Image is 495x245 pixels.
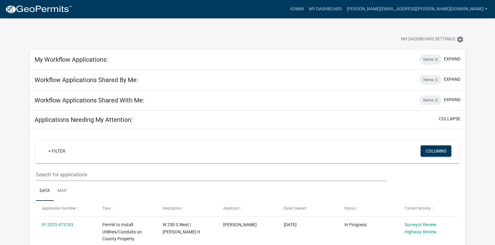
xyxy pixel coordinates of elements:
[419,95,441,105] div: Items: 0
[163,222,200,234] span: W 250 S West | Berry-It
[42,222,73,227] a: IP-2025-473183
[35,56,108,63] h5: My Workflow Applications:
[444,96,460,103] button: expand
[419,75,441,85] div: Items: 0
[405,229,437,234] a: Highway Review
[36,168,387,181] input: Search for applications
[288,3,306,15] a: Admin
[284,222,297,227] span: 09/03/2025
[306,3,344,15] a: My Dashboard
[43,145,70,157] a: + Filter
[223,206,239,211] span: Applicant
[163,206,182,211] span: Description
[36,201,96,216] datatable-header-cell: Application Number
[456,36,464,43] i: settings
[223,222,257,227] span: Justin Suhre
[401,36,455,43] span: My Dashboard Settings
[344,3,490,15] a: [PERSON_NAME][EMAIL_ADDRESS][PERSON_NAME][DOMAIN_NAME]
[102,206,110,211] span: Type
[405,206,431,211] span: Current Activity
[419,55,441,65] div: Items: 0
[157,201,217,216] datatable-header-cell: Description
[217,201,278,216] datatable-header-cell: Applicant
[54,181,71,201] a: Map
[338,201,399,216] datatable-header-cell: Status
[439,116,460,122] button: collapse
[444,56,460,62] button: expand
[421,145,451,157] button: Columns
[444,76,460,83] button: expand
[102,222,142,242] span: Permit to Install Utilities/Conduits on County Property
[42,206,76,211] span: Application Number
[278,201,338,216] datatable-header-cell: Date Created
[35,116,133,123] h5: Applications Needing My Attention:
[35,96,144,104] h5: Workflow Applications Shared With Me:
[344,222,367,227] span: In Progress
[396,33,469,45] button: My Dashboard Settingssettings
[399,201,459,216] datatable-header-cell: Current Activity
[284,206,306,211] span: Date Created
[344,206,355,211] span: Status
[96,201,157,216] datatable-header-cell: Type
[36,181,54,201] a: Data
[35,76,138,84] h5: Workflow Applications Shared By Me:
[405,222,437,227] a: Surveyor Review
